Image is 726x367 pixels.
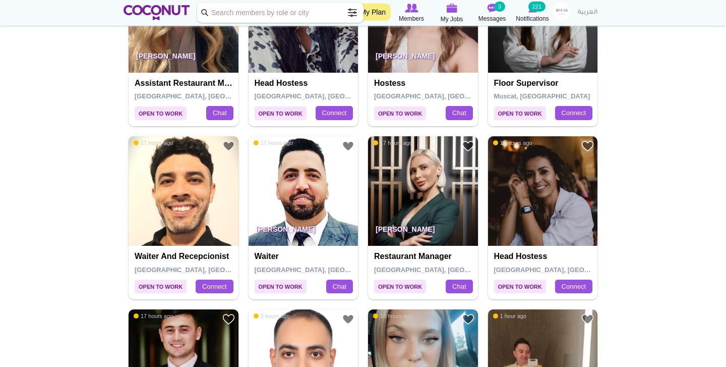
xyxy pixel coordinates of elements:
h4: Assistant Restaurant Manager [135,79,235,88]
a: Browse Members Members [391,3,432,24]
span: [GEOGRAPHIC_DATA], [GEOGRAPHIC_DATA] [255,266,398,274]
p: [PERSON_NAME] [368,218,478,246]
a: My Plan [355,4,391,21]
input: Search members by role or city [197,3,364,23]
a: Add to Favourites [581,313,594,326]
span: Members [399,14,424,24]
span: 16 hours ago [493,139,532,146]
span: Open to Work [374,280,426,293]
a: العربية [573,3,602,23]
p: [PERSON_NAME] [129,44,238,73]
span: [GEOGRAPHIC_DATA], [GEOGRAPHIC_DATA] [374,266,518,274]
h4: Head Hostess [255,79,355,88]
span: 17 hours ago [134,312,173,320]
span: 1 hour ago [493,312,527,320]
span: 17 hours ago [373,139,412,146]
img: Notifications [528,4,537,13]
a: Add to Favourites [462,140,474,152]
span: 3 hours ago [254,312,290,320]
a: Connect [196,280,233,294]
a: Chat [326,280,353,294]
span: Open to Work [135,280,187,293]
span: Muscat, [GEOGRAPHIC_DATA] [494,92,590,100]
span: [GEOGRAPHIC_DATA], [GEOGRAPHIC_DATA] [135,92,278,100]
h4: Waiter and Recepcionist [135,252,235,261]
span: Open to Work [494,107,546,120]
span: 17 hours ago [134,139,173,146]
span: 17 hours ago [254,139,293,146]
span: Open to Work [494,280,546,293]
span: 18 hours ago [373,312,412,320]
span: Open to Work [255,280,307,293]
h4: Hostess [374,79,474,88]
h4: Floor Supervisor [494,79,594,88]
a: Add to Favourites [342,313,354,326]
h4: Waiter [255,252,355,261]
span: Messages [478,14,506,24]
span: Open to Work [374,107,426,120]
a: Messages Messages 3 [472,3,512,24]
a: Add to Favourites [581,140,594,152]
a: Notifications Notifications 221 [512,3,553,24]
small: 3 [494,2,505,12]
img: Browse Members [405,4,418,13]
span: Open to Work [135,107,187,120]
a: Add to Favourites [222,140,235,152]
span: [GEOGRAPHIC_DATA], [GEOGRAPHIC_DATA] [494,266,638,274]
a: Add to Favourites [222,313,235,326]
h4: Restaurant Manager [374,252,474,261]
span: Open to Work [255,107,307,120]
span: [GEOGRAPHIC_DATA], [GEOGRAPHIC_DATA] [255,92,398,100]
span: [GEOGRAPHIC_DATA], [GEOGRAPHIC_DATA] [374,92,518,100]
a: Chat [206,106,233,120]
a: My Jobs My Jobs [432,3,472,24]
img: My Jobs [446,4,457,13]
img: Home [124,5,190,20]
a: Connect [555,280,592,294]
small: 221 [528,2,546,12]
span: My Jobs [441,14,463,24]
h4: Head Hostess [494,252,594,261]
a: Add to Favourites [342,140,354,152]
a: Chat [446,280,472,294]
a: Connect [555,106,592,120]
span: Notifications [516,14,549,24]
img: Messages [487,4,497,13]
p: [PERSON_NAME] [249,218,358,246]
span: [GEOGRAPHIC_DATA], [GEOGRAPHIC_DATA] [135,266,278,274]
a: Add to Favourites [462,313,474,326]
a: Connect [316,106,353,120]
p: [PERSON_NAME] [368,44,478,73]
a: Chat [446,106,472,120]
